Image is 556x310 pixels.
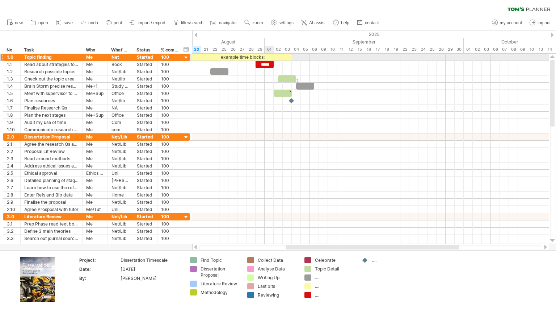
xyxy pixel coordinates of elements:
div: Date: [79,266,119,272]
div: Me [86,61,104,68]
div: 3.0 [7,213,17,220]
div: Ethics Comm [86,170,104,177]
div: Started [137,68,153,75]
div: Dissertation Timescale [121,257,181,263]
div: Com [111,119,129,126]
div: Thursday, 11 September 2025 [337,46,346,53]
div: Net/Lib [111,155,129,162]
div: Started [137,141,153,148]
div: Net/Lib [111,213,129,220]
div: 100 [161,112,178,119]
div: Started [137,83,153,90]
div: Me [86,141,104,148]
div: .... [315,274,354,281]
div: Plan the next stages [24,112,79,119]
div: 2.2 [7,148,17,155]
span: new [15,20,23,25]
div: 100 [161,170,178,177]
div: 2.10 [7,206,17,213]
div: Thursday, 21 August 2025 [201,46,210,53]
div: [PERSON_NAME]'s Pl [111,177,129,184]
div: Communicate research Qs [24,126,79,133]
div: Last bits [258,283,297,289]
div: Who [86,46,104,54]
div: Started [137,220,153,227]
div: Methodology [201,289,240,295]
div: [PERSON_NAME] [121,275,181,281]
span: log out [538,20,551,25]
div: 100 [161,162,178,169]
div: Monday, 8 September 2025 [310,46,319,53]
div: Started [137,148,153,155]
div: Me [86,242,104,249]
div: 3.3 [7,235,17,242]
div: 2.5 [7,170,17,177]
div: Friday, 29 August 2025 [256,46,265,53]
div: Me [86,119,104,126]
a: zoom [243,18,265,28]
span: print [114,20,122,25]
div: Tuesday, 2 September 2025 [274,46,283,53]
a: navigator [209,18,239,28]
a: contact [355,18,381,28]
div: Friday, 12 September 2025 [346,46,355,53]
span: import / export [138,20,165,25]
div: Brain Storm precise research Qs [24,83,79,90]
div: Started [137,242,153,249]
div: Started [137,228,153,235]
div: Monday, 13 October 2025 [536,46,545,53]
div: 100 [161,242,178,249]
div: Net/Lib [111,162,129,169]
div: Started [137,112,153,119]
div: Office [111,112,129,119]
div: Finalise Research Qs [24,104,79,111]
div: Net/Lib [111,235,129,242]
div: Friday, 22 August 2025 [210,46,219,53]
div: Ethical approval [24,170,79,177]
div: Search out journal sources [24,235,79,242]
div: Started [137,133,153,140]
div: Me [86,133,104,140]
div: Thursday, 4 September 2025 [292,46,301,53]
div: Office [111,90,129,97]
div: 1.4 [7,83,17,90]
div: Started [137,75,153,82]
div: Net/lib [111,97,129,104]
div: 100 [161,97,178,104]
a: log out [528,18,553,28]
div: 100 [161,126,178,133]
a: filter/search [171,18,206,28]
div: Wednesday, 17 September 2025 [373,46,382,53]
div: Me [86,177,104,184]
div: Enter Refs and Bib data [24,191,79,198]
div: Read about strategies for finding a topic [24,61,79,68]
div: 2.7 [7,184,17,191]
div: Analyse Data [258,266,297,272]
div: Net/Lib [111,220,129,227]
div: .... [315,283,354,289]
div: Wednesday, 8 October 2025 [509,46,518,53]
div: Me+Sup [86,90,104,97]
div: 2.0 [7,133,17,140]
span: settings [279,20,294,25]
div: 1.7 [7,104,17,111]
div: Net/Lib [111,199,129,206]
div: Tuesday, 14 October 2025 [545,46,554,53]
img: ae64b563-e3e0-416d-90a8-e32b171956a1.jpg [20,257,55,302]
div: 100 [161,177,178,184]
div: Started [137,119,153,126]
div: Thursday, 28 August 2025 [247,46,256,53]
div: Wednesday, 3 September 2025 [283,46,292,53]
div: Started [137,54,153,61]
div: Task [24,46,78,54]
div: Status [136,46,153,54]
div: Tuesday, 30 September 2025 [455,46,464,53]
div: Net/Lib [111,68,129,75]
div: Topic Detail [315,266,354,272]
div: 100 [161,68,178,75]
div: Net [111,54,129,61]
div: Literature Review [201,281,240,287]
div: Friday, 10 October 2025 [527,46,536,53]
div: Started [137,235,153,242]
a: help [331,18,351,28]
